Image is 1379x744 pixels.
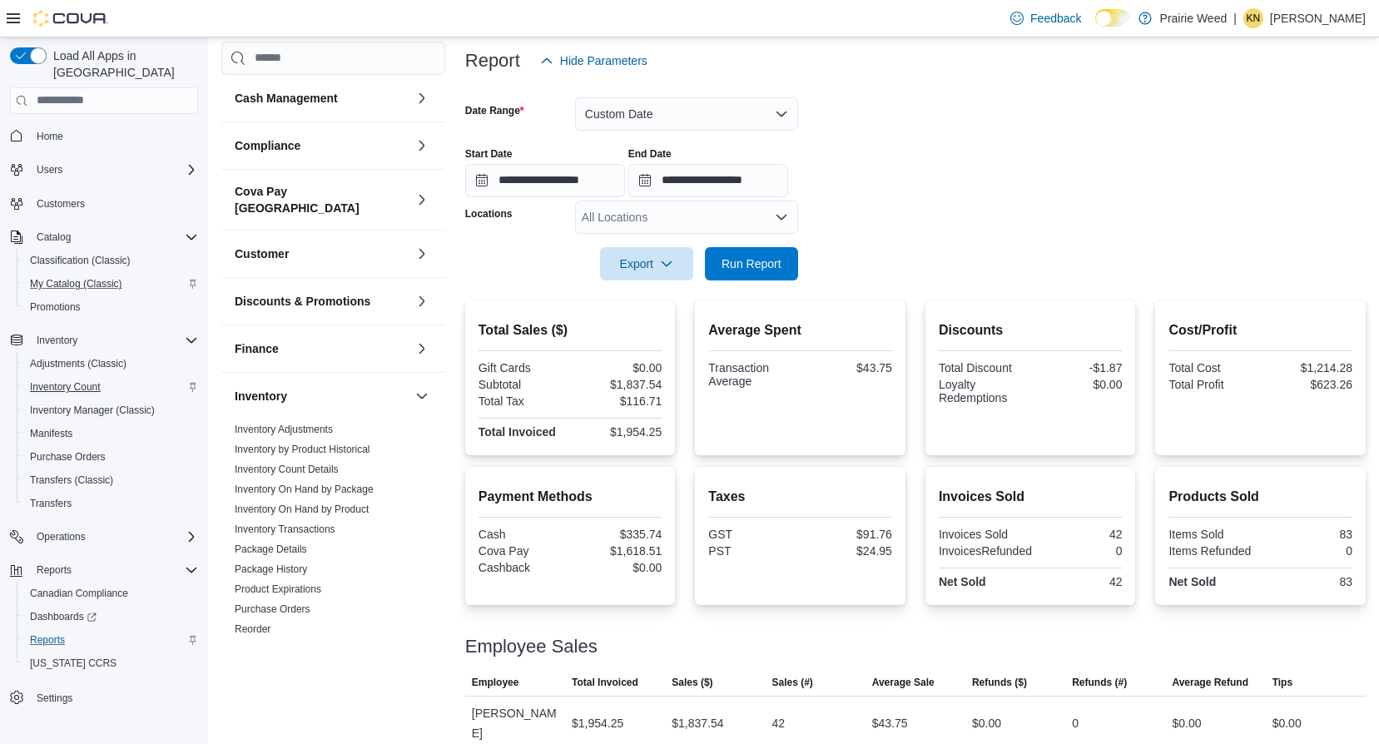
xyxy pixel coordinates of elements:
[722,255,781,272] span: Run Report
[37,334,77,347] span: Inventory
[573,528,662,541] div: $335.74
[235,340,279,357] h3: Finance
[17,582,205,605] button: Canadian Compliance
[235,463,339,476] span: Inventory Count Details
[939,361,1027,374] div: Total Discount
[23,400,198,420] span: Inventory Manager (Classic)
[235,483,374,496] span: Inventory On Hand by Package
[30,227,77,247] button: Catalog
[235,388,409,404] button: Inventory
[465,104,524,117] label: Date Range
[37,163,62,176] span: Users
[939,378,1027,404] div: Loyalty Redemptions
[17,272,205,295] button: My Catalog (Classic)
[37,197,85,211] span: Customers
[23,250,198,270] span: Classification (Classic)
[23,400,161,420] a: Inventory Manager (Classic)
[1034,361,1122,374] div: -$1.87
[573,378,662,391] div: $1,837.54
[17,422,205,445] button: Manifests
[30,527,198,547] span: Operations
[1072,676,1127,689] span: Refunds (#)
[465,637,598,657] h3: Employee Sales
[30,497,72,510] span: Transfers
[235,484,374,495] a: Inventory On Hand by Package
[572,676,638,689] span: Total Invoiced
[235,388,287,404] h3: Inventory
[533,44,654,77] button: Hide Parameters
[771,676,812,689] span: Sales (#)
[23,274,198,294] span: My Catalog (Classic)
[479,361,567,374] div: Gift Cards
[17,249,205,272] button: Classification (Classic)
[235,137,300,154] h3: Compliance
[479,544,567,558] div: Cova Pay
[1264,361,1352,374] div: $1,214.28
[1168,575,1216,588] strong: Net Sold
[30,193,198,214] span: Customers
[1168,361,1257,374] div: Total Cost
[479,394,567,408] div: Total Tax
[30,610,97,623] span: Dashboards
[1247,8,1261,28] span: KN
[1160,8,1228,28] p: Prairie Weed
[17,605,205,628] a: Dashboards
[804,544,892,558] div: $24.95
[1264,575,1352,588] div: 83
[235,543,307,556] span: Package Details
[872,713,908,733] div: $43.75
[235,563,307,575] a: Package History
[479,528,567,541] div: Cash
[479,425,556,439] strong: Total Invoiced
[235,503,369,515] a: Inventory On Hand by Product
[37,530,86,543] span: Operations
[412,88,432,108] button: Cash Management
[412,386,432,406] button: Inventory
[30,126,198,146] span: Home
[1272,676,1292,689] span: Tips
[235,137,409,154] button: Compliance
[1030,10,1081,27] span: Feedback
[235,444,370,455] a: Inventory by Product Historical
[30,560,198,580] span: Reports
[30,404,155,417] span: Inventory Manager (Classic)
[23,354,133,374] a: Adjustments (Classic)
[30,380,101,394] span: Inventory Count
[479,320,662,340] h2: Total Sales ($)
[30,160,198,180] span: Users
[17,352,205,375] button: Adjustments (Classic)
[235,543,307,555] a: Package Details
[705,247,798,280] button: Run Report
[17,375,205,399] button: Inventory Count
[573,361,662,374] div: $0.00
[235,464,339,475] a: Inventory Count Details
[1034,378,1122,391] div: $0.00
[572,713,623,733] div: $1,954.25
[1095,9,1130,27] input: Dark Mode
[3,226,205,249] button: Catalog
[23,607,103,627] a: Dashboards
[23,653,198,673] span: Washington CCRS
[30,194,92,214] a: Customers
[872,676,935,689] span: Average Sale
[1034,575,1122,588] div: 42
[37,563,72,577] span: Reports
[17,628,205,652] button: Reports
[3,525,205,548] button: Operations
[3,124,205,148] button: Home
[412,190,432,210] button: Cova Pay [GEOGRAPHIC_DATA]
[235,423,333,436] span: Inventory Adjustments
[1233,8,1237,28] p: |
[479,561,567,574] div: Cashback
[3,158,205,181] button: Users
[412,291,432,311] button: Discounts & Promotions
[412,244,432,264] button: Customer
[30,300,81,314] span: Promotions
[465,147,513,161] label: Start Date
[628,164,788,197] input: Press the down key to open a popover containing a calendar.
[708,528,796,541] div: GST
[235,443,370,456] span: Inventory by Product Historical
[1168,544,1257,558] div: Items Refunded
[23,494,78,513] a: Transfers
